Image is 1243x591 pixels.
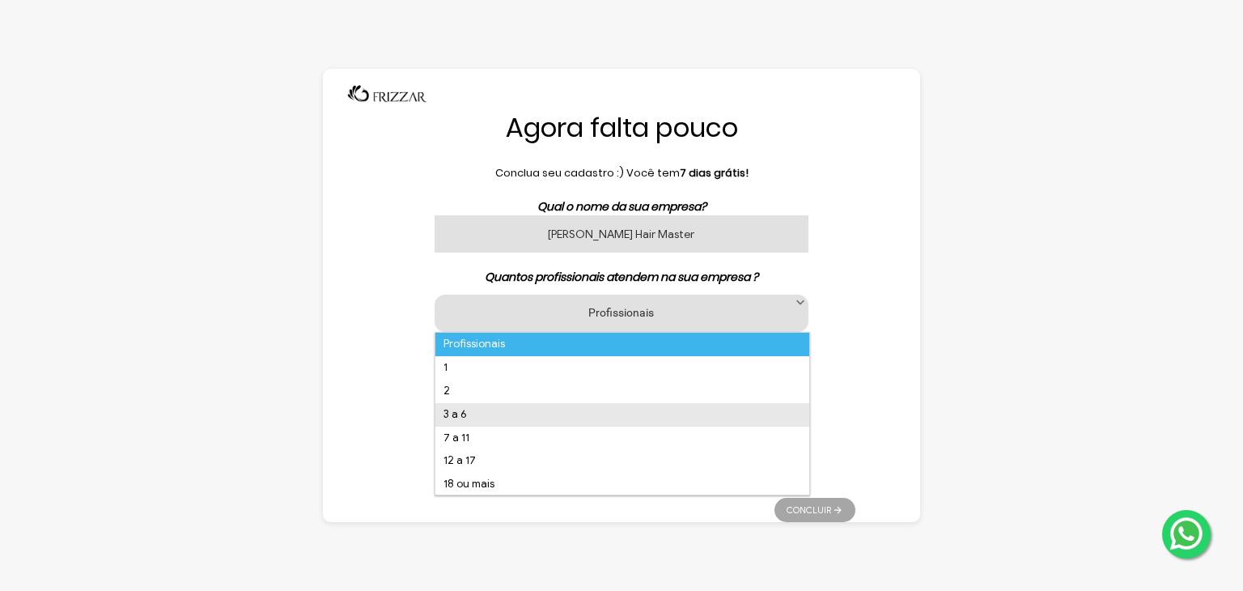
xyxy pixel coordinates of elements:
li: 2 [435,380,809,403]
li: 12 a 17 [435,449,809,473]
p: Qual o nome da sua empresa? [388,198,855,215]
p: Conclua seu cadastro :) Você tem [388,165,855,181]
ul: Pagination [774,490,855,522]
h1: Agora falta pouco [388,111,855,145]
li: 7 a 11 [435,427,809,450]
p: Qual sistema utilizava antes? [388,348,855,365]
b: 7 dias grátis! [680,165,749,181]
li: Profissionais [435,333,809,356]
label: Profissionais [455,304,788,320]
li: 1 [435,356,809,380]
input: Nome da sua empresa [435,215,808,253]
li: 3 a 6 [435,403,809,427]
p: Veio por algum de nossos parceiros? [388,427,855,444]
img: whatsapp.png [1167,514,1206,553]
li: 18 ou mais [435,473,809,496]
p: Quantos profissionais atendem na sua empresa ? [388,269,855,286]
